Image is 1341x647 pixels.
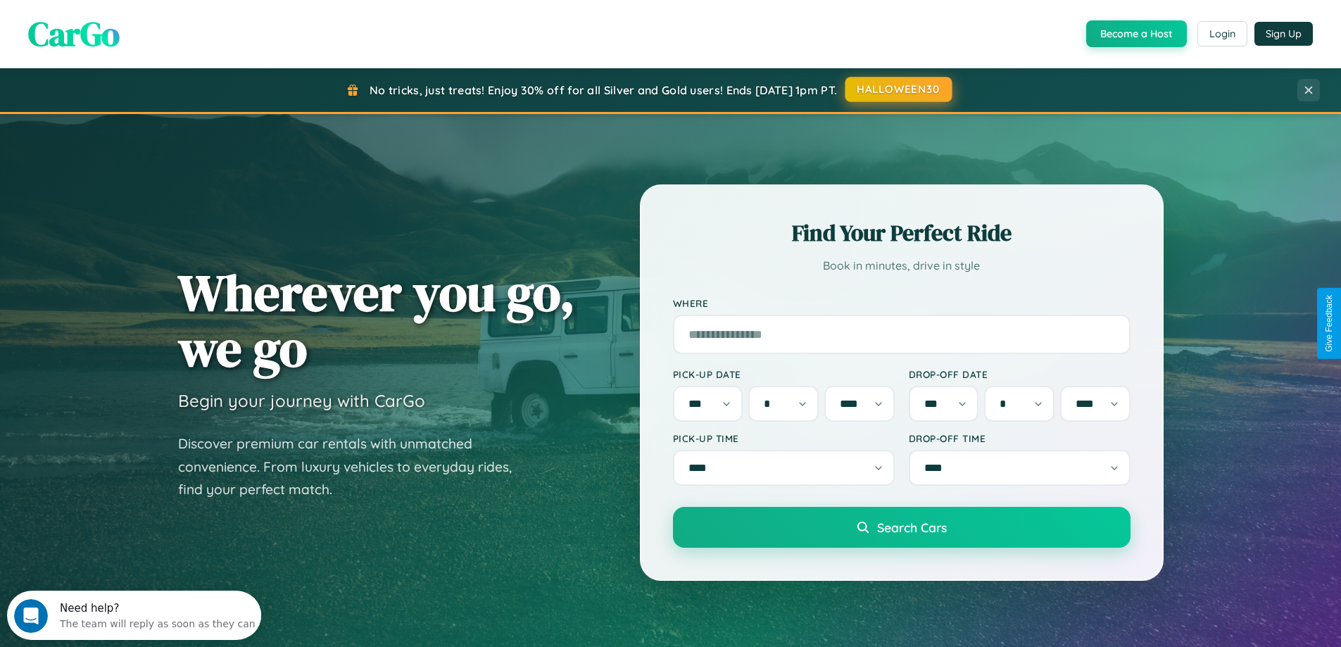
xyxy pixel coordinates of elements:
[1254,22,1313,46] button: Sign Up
[53,23,248,38] div: The team will reply as soon as they can
[14,599,48,633] iframe: Intercom live chat
[673,507,1131,548] button: Search Cars
[6,6,262,44] div: Open Intercom Messenger
[673,368,895,380] label: Pick-up Date
[877,520,947,535] span: Search Cars
[673,432,895,444] label: Pick-up Time
[370,83,837,97] span: No tricks, just treats! Enjoy 30% off for all Silver and Gold users! Ends [DATE] 1pm PT.
[178,390,425,411] h3: Begin your journey with CarGo
[53,12,248,23] div: Need help?
[1086,20,1187,47] button: Become a Host
[178,265,575,376] h1: Wherever you go, we go
[673,218,1131,249] h2: Find Your Perfect Ride
[1324,295,1334,352] div: Give Feedback
[673,297,1131,309] label: Where
[909,368,1131,380] label: Drop-off Date
[7,591,261,640] iframe: Intercom live chat discovery launcher
[673,256,1131,276] p: Book in minutes, drive in style
[845,77,952,102] button: HALLOWEEN30
[178,432,530,501] p: Discover premium car rentals with unmatched convenience. From luxury vehicles to everyday rides, ...
[909,432,1131,444] label: Drop-off Time
[28,11,120,57] span: CarGo
[1197,21,1247,46] button: Login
